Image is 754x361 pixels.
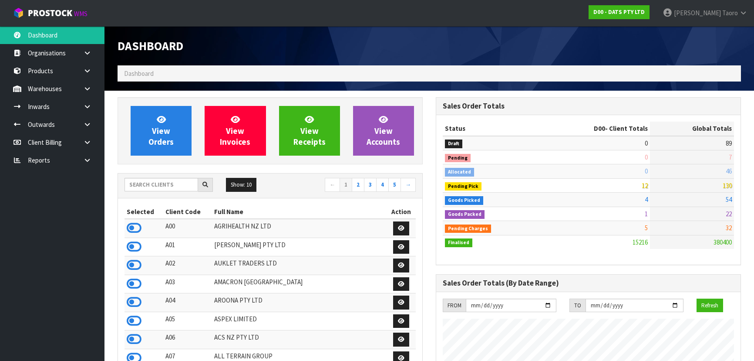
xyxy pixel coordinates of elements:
span: 46 [726,167,732,175]
span: View Invoices [220,114,250,147]
td: ASPEX LIMITED [212,312,387,330]
span: [PERSON_NAME] [674,9,721,17]
a: ViewInvoices [205,106,266,156]
td: AGRIHEALTH NZ LTD [212,219,387,238]
td: A02 [163,256,212,275]
span: Finalised [445,238,472,247]
span: Draft [445,140,462,148]
span: 54 [726,195,732,204]
span: 380400 [714,238,732,246]
a: 4 [376,178,389,192]
span: View Receipts [293,114,326,147]
span: 32 [726,224,732,232]
a: ViewReceipts [279,106,340,156]
a: 2 [352,178,364,192]
span: 7 [729,153,732,161]
span: 15216 [633,238,648,246]
span: Taoro [722,9,738,17]
td: A04 [163,293,212,312]
span: Goods Packed [445,210,485,219]
th: Global Totals [650,122,734,136]
small: WMS [74,10,88,18]
td: ACS NZ PTY LTD [212,330,387,349]
span: 0 [645,167,648,175]
td: [PERSON_NAME] PTY LTD [212,238,387,256]
a: 5 [388,178,401,192]
span: Pending Pick [445,182,481,191]
h3: Sales Order Totals (By Date Range) [443,279,734,287]
span: View Accounts [367,114,400,147]
nav: Page navigation [277,178,416,193]
span: 1 [645,210,648,218]
span: ProStock [28,7,72,19]
td: A03 [163,275,212,293]
img: cube-alt.png [13,7,24,18]
td: A01 [163,238,212,256]
div: TO [569,299,586,313]
th: Selected [125,205,163,219]
a: → [401,178,416,192]
td: AUKLET TRADERS LTD [212,256,387,275]
button: Show: 10 [226,178,256,192]
th: Action [387,205,416,219]
th: - Client Totals [539,122,650,136]
span: Pending [445,154,471,163]
span: 4 [645,195,648,204]
a: ViewOrders [131,106,192,156]
td: AROONA PTY LTD [212,293,387,312]
th: Client Code [163,205,212,219]
div: FROM [443,299,466,313]
td: A00 [163,219,212,238]
td: A06 [163,330,212,349]
button: Refresh [697,299,723,313]
th: Full Name [212,205,387,219]
span: 0 [645,153,648,161]
span: Allocated [445,168,474,177]
a: 3 [364,178,377,192]
span: 22 [726,210,732,218]
span: Goods Picked [445,196,483,205]
td: AMACRON [GEOGRAPHIC_DATA] [212,275,387,293]
span: Dashboard [124,69,154,78]
a: ← [325,178,340,192]
span: 12 [642,181,648,190]
span: 0 [645,139,648,147]
h3: Sales Order Totals [443,102,734,110]
span: 5 [645,224,648,232]
input: Search clients [125,178,198,191]
span: View Orders [148,114,174,147]
span: D00 [594,124,605,133]
a: D00 - DATS PTY LTD [589,5,650,19]
td: A05 [163,312,212,330]
span: Dashboard [118,38,183,53]
a: 1 [340,178,352,192]
span: 89 [726,139,732,147]
a: ViewAccounts [353,106,414,156]
span: 130 [723,181,732,190]
th: Status [443,122,539,136]
span: Pending Charges [445,225,491,233]
strong: D00 - DATS PTY LTD [593,8,645,16]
